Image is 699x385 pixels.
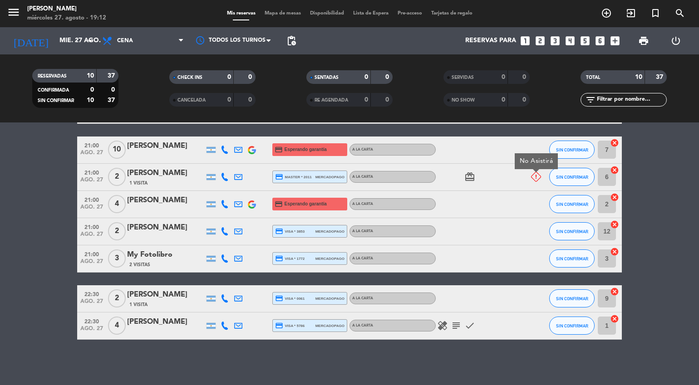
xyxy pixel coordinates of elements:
[610,138,619,147] i: cancel
[227,97,231,103] strong: 0
[660,27,692,54] div: LOG OUT
[502,74,505,80] strong: 0
[556,175,588,180] span: SIN CONFIRMAR
[177,98,206,102] span: CANCELADA
[129,261,150,268] span: 2 Visitas
[108,289,126,307] span: 2
[519,35,531,47] i: looks_one
[38,98,74,103] span: SIN CONFIRMAR
[452,75,474,80] span: SERVIDAS
[465,37,516,44] span: Reservas para
[427,11,477,16] span: Tarjetas de regalo
[275,227,283,235] i: credit_card
[127,222,204,234] div: [PERSON_NAME]
[601,8,612,19] i: add_circle_outline
[275,254,283,263] i: credit_card
[108,249,126,268] span: 3
[27,14,106,23] div: miércoles 27. agosto - 19:12
[650,8,661,19] i: turned_in_not
[556,296,588,301] span: SIN CONFIRMAR
[451,320,462,331] i: subject
[564,35,576,47] i: looks_4
[80,167,103,177] span: 21:00
[80,231,103,242] span: ago. 27
[227,74,231,80] strong: 0
[177,75,202,80] span: CHECK INS
[285,200,327,208] span: Esperando garantía
[364,74,368,80] strong: 0
[549,141,595,159] button: SIN CONFIRMAR
[275,322,283,330] i: credit_card
[305,11,349,16] span: Disponibilidad
[464,320,475,331] i: check
[610,166,619,175] i: cancel
[7,5,20,19] i: menu
[464,171,475,182] i: card_giftcard
[108,168,126,186] span: 2
[80,249,103,259] span: 21:00
[80,150,103,160] span: ago. 27
[7,5,20,22] button: menu
[80,221,103,232] span: 21:00
[549,249,595,268] button: SIN CONFIRMAR
[127,167,204,179] div: [PERSON_NAME]
[80,194,103,205] span: 21:00
[635,74,642,80] strong: 10
[502,97,505,103] strong: 0
[275,254,305,263] span: visa * 1772
[80,204,103,214] span: ago. 27
[352,229,373,233] span: A LA CARTA
[549,168,595,186] button: SIN CONFIRMAR
[315,296,345,302] span: mercadopago
[352,175,373,179] span: A LA CARTA
[127,316,204,328] div: [PERSON_NAME]
[352,297,373,300] span: A LA CARTA
[248,200,256,209] img: google-logo.png
[364,97,368,103] strong: 0
[275,200,283,208] i: credit_card
[549,289,595,307] button: SIN CONFIRMAR
[127,140,204,152] div: [PERSON_NAME]
[674,8,685,19] i: search
[385,97,391,103] strong: 0
[84,35,95,46] i: arrow_drop_down
[87,73,94,79] strong: 10
[579,35,591,47] i: looks_5
[315,75,339,80] span: SENTADAS
[248,146,256,154] img: google-logo.png
[117,38,133,44] span: Cena
[108,73,117,79] strong: 37
[129,180,148,187] span: 1 Visita
[556,202,588,207] span: SIN CONFIRMAR
[315,229,345,234] span: mercadopago
[222,11,260,16] span: Mis reservas
[594,35,606,47] i: looks_6
[315,174,345,180] span: mercadopago
[108,195,126,213] span: 4
[38,88,69,93] span: CONFIRMADA
[80,177,103,187] span: ago. 27
[556,147,588,152] span: SIN CONFIRMAR
[549,195,595,213] button: SIN CONFIRMAR
[108,317,126,335] span: 4
[275,227,305,235] span: visa * 3853
[610,220,619,229] i: cancel
[129,301,148,308] span: 1 Visita
[80,326,103,336] span: ago. 27
[248,97,254,103] strong: 0
[609,35,621,47] i: add_box
[393,11,427,16] span: Pre-acceso
[549,35,561,47] i: looks_3
[610,314,619,323] i: cancel
[80,288,103,299] span: 22:30
[275,322,305,330] span: visa * 5786
[127,195,204,206] div: [PERSON_NAME]
[349,11,393,16] span: Lista de Espera
[90,87,94,93] strong: 0
[596,95,666,105] input: Filtrar por nombre...
[275,294,283,302] i: credit_card
[352,148,373,151] span: A LA CARTA
[522,97,528,103] strong: 0
[248,74,254,80] strong: 0
[80,298,103,309] span: ago. 27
